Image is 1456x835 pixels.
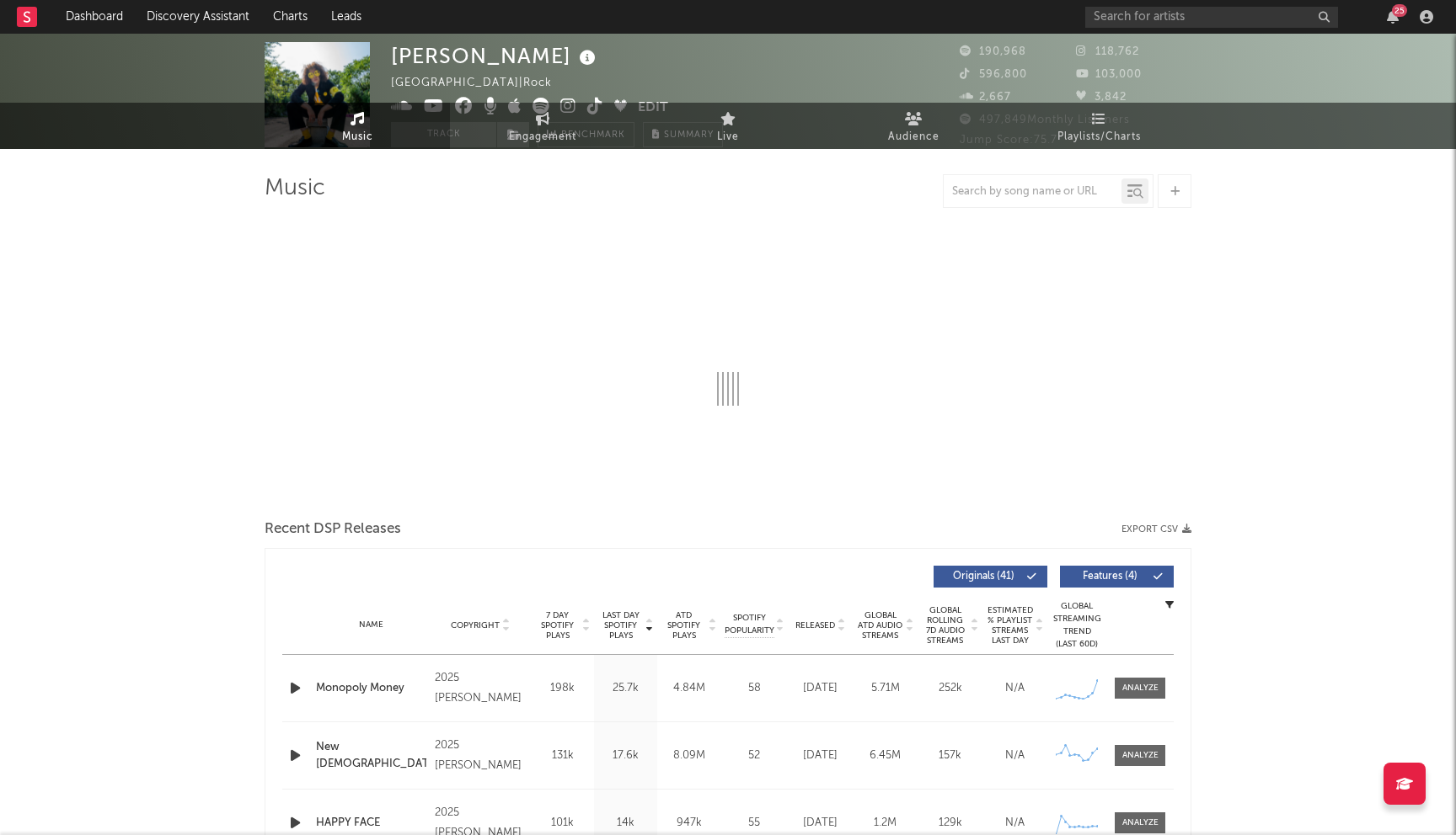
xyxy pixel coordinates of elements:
button: Edit [638,98,668,119]
div: 58 [725,680,784,697]
span: Last Day Spotify Plays [598,610,643,641]
span: Global ATD Audio Streams [857,610,903,641]
span: Features ( 4 ) [1071,572,1148,582]
div: [PERSON_NAME] [391,42,600,70]
div: 14k [598,815,653,832]
button: Features(4) [1060,566,1174,588]
span: ATD Spotify Plays [661,610,706,641]
span: Recent DSP Releases [265,519,401,540]
span: 596,800 [960,69,1027,80]
div: 198k [535,680,590,697]
div: 2025 [PERSON_NAME] [435,668,527,709]
span: Music [342,127,373,147]
button: Export CSV [1121,524,1191,535]
a: New [DEMOGRAPHIC_DATA] [316,739,426,772]
div: 5.71M [857,680,913,697]
div: [DATE] [792,815,848,832]
div: Global Streaming Trend (Last 60D) [1052,600,1102,651]
div: 947k [661,815,716,832]
div: N/A [987,747,1043,764]
div: 52 [725,747,784,764]
a: Monopoly Money [316,680,426,697]
span: Live [717,127,739,147]
div: 157k [922,747,978,764]
div: 6.45M [857,747,913,764]
span: Playlists/Charts [1057,127,1141,147]
span: Originals ( 41 ) [945,572,1022,582]
a: HAPPY FACE [316,815,426,832]
div: Name [316,619,426,631]
div: 2025 [PERSON_NAME] [435,736,527,776]
span: 7 Day Spotify Plays [535,610,580,641]
span: Audience [888,127,939,147]
a: Audience [821,103,1006,149]
a: Music [265,103,450,149]
span: 2,667 [960,92,1011,103]
div: [DATE] [792,680,848,697]
div: 252k [922,680,978,697]
div: [DATE] [792,747,848,764]
a: Live [635,103,821,149]
div: 101k [535,815,590,832]
div: 55 [725,815,784,832]
div: 17.6k [598,747,653,764]
div: 25.7k [598,680,653,697]
span: 118,762 [1076,46,1139,57]
div: 4.84M [661,680,716,697]
span: 3,842 [1076,92,1127,103]
input: Search for artists [1085,7,1338,28]
span: Estimated % Playlist Streams Last Day [987,605,1033,646]
span: Copyright [451,620,500,630]
div: 25 [1392,4,1407,17]
div: 129k [922,815,978,832]
a: Engagement [450,103,635,149]
button: Originals(41) [934,566,1047,588]
a: Playlists/Charts [1006,103,1191,149]
input: Search by song name or URL [944,185,1121,199]
div: 1.2M [857,815,913,832]
span: Spotify Popularity [725,612,774,637]
div: N/A [987,680,1043,697]
button: 25 [1387,10,1399,24]
div: N/A [987,815,1043,832]
span: Global Rolling 7D Audio Streams [922,605,968,646]
span: 103,000 [1076,69,1142,80]
div: 8.09M [661,747,716,764]
span: 190,968 [960,46,1026,57]
span: Released [795,620,835,630]
div: 131k [535,747,590,764]
span: Engagement [509,127,576,147]
div: [GEOGRAPHIC_DATA] | Rock [391,73,571,93]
